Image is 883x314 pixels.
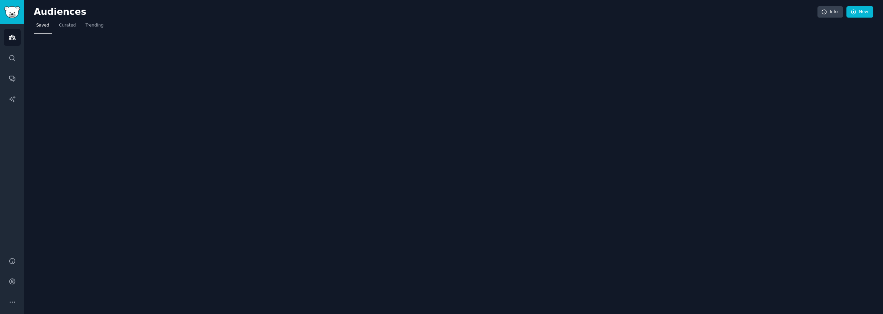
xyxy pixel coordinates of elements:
[57,20,78,34] a: Curated
[83,20,106,34] a: Trending
[36,22,49,29] span: Saved
[86,22,103,29] span: Trending
[817,6,843,18] a: Info
[59,22,76,29] span: Curated
[34,7,817,18] h2: Audiences
[34,20,52,34] a: Saved
[4,6,20,18] img: GummySearch logo
[846,6,873,18] a: New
